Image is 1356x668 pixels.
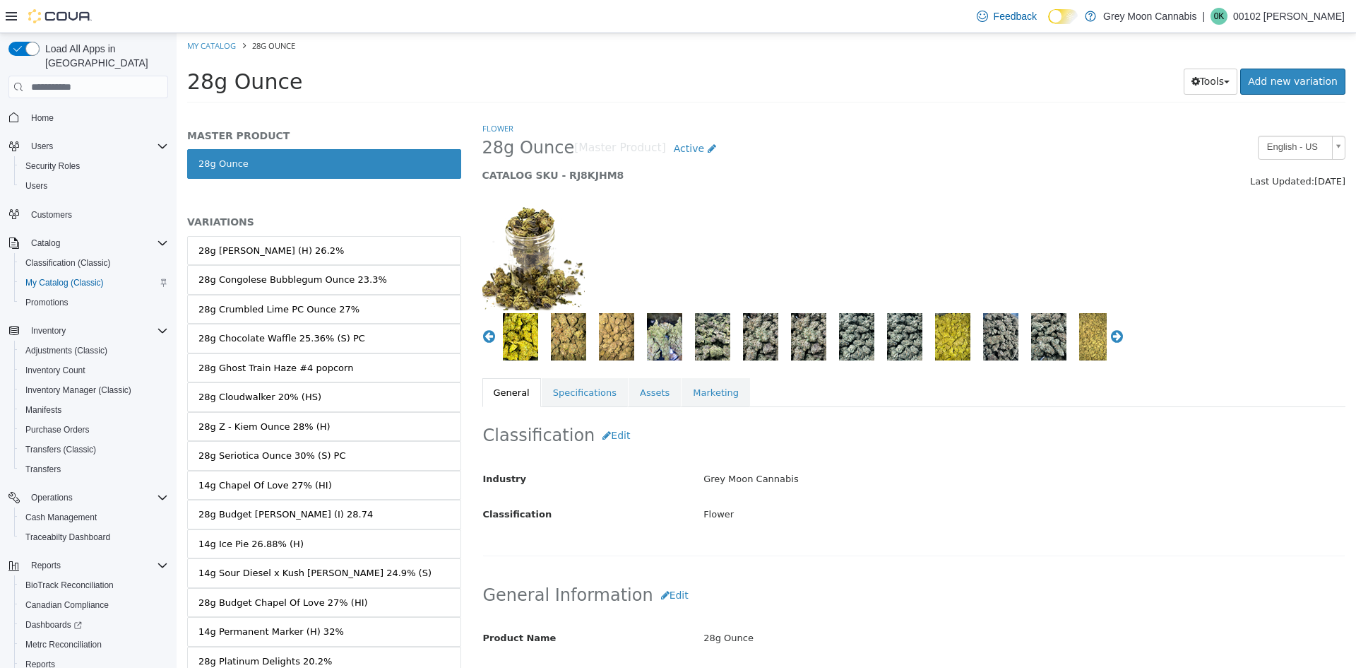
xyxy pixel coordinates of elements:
[307,549,1169,575] h2: General Information
[22,474,196,488] div: 28g Budget [PERSON_NAME] (I) 28.74
[25,110,59,127] a: Home
[25,365,85,376] span: Inventory Count
[20,402,67,418] a: Manifests
[1214,8,1225,25] span: 0K
[14,615,174,635] a: Dashboards
[25,138,168,155] span: Users
[1073,143,1138,153] span: Last Updated:
[306,136,948,148] h5: CATALOG SKU - RJ8KJHM8
[14,440,174,459] button: Transfers (Classic)
[20,529,116,546] a: Traceabilty Dashboard
[971,2,1042,30] a: Feedback
[25,464,61,475] span: Transfers
[20,177,53,194] a: Users
[20,461,66,478] a: Transfers
[22,328,177,342] div: 28g Ghost Train Haze #4 popcorn
[25,160,80,172] span: Security Roles
[20,616,88,633] a: Dashboards
[14,156,174,176] button: Security Roles
[25,385,131,396] span: Inventory Manager (Classic)
[1082,103,1150,125] span: English - US
[20,274,109,291] a: My Catalog (Classic)
[14,341,174,361] button: Adjustments (Classic)
[28,9,92,23] img: Cova
[25,489,78,506] button: Operations
[22,504,127,518] div: 14g Ice Pie 26.88% (H)
[307,389,1169,416] h2: Classification
[1211,8,1227,25] div: 00102 Kristian Serna
[25,580,114,591] span: BioTrack Reconciliation
[14,595,174,615] button: Canadian Compliance
[1103,8,1196,25] p: Grey Moon Cannabis
[307,476,376,486] span: Classification
[31,492,73,503] span: Operations
[306,296,320,310] button: Previous
[477,549,520,575] button: Edit
[25,599,109,611] span: Canadian Compliance
[25,557,168,574] span: Reports
[22,533,255,547] div: 14g Sour Diesel x Kush [PERSON_NAME] 24.9% (S)
[307,599,380,610] span: Product Name
[497,110,528,121] span: Active
[11,116,285,146] a: 28g Ounce
[452,345,504,375] a: Assets
[14,253,174,273] button: Classification (Classic)
[25,557,66,574] button: Reports
[20,577,168,594] span: BioTrack Reconciliation
[22,592,167,606] div: 14g Permanent Marker (H) 32%
[3,488,174,508] button: Operations
[306,345,364,375] a: General
[20,362,91,379] a: Inventory Count
[516,593,1179,618] div: 28g Ounce
[20,294,74,311] a: Promotions
[25,180,47,192] span: Users
[25,444,96,455] span: Transfers (Classic)
[1048,24,1049,25] span: Dark Mode
[22,357,145,371] div: 28g Cloudwalker 20% (HS)
[20,509,102,526] a: Cash Management
[25,322,168,339] span: Inventory
[22,621,155,635] div: 28g Platinum Delights 20.2%
[25,206,78,223] a: Customers
[31,141,53,152] span: Users
[20,636,107,653] a: Metrc Reconciliation
[22,269,183,283] div: 28g Crumbled Lime PC Ounce 27%
[398,110,489,121] small: [Master Product]
[934,296,948,310] button: Next
[31,325,66,336] span: Inventory
[20,461,168,478] span: Transfers
[11,36,126,61] span: 28g Ounce
[20,616,168,633] span: Dashboards
[22,211,167,225] div: 28g [PERSON_NAME] (H) 26.2%
[20,158,85,175] a: Security Roles
[25,532,110,543] span: Traceabilty Dashboard
[14,508,174,527] button: Cash Management
[11,7,59,18] a: My Catalog
[31,238,60,249] span: Catalog
[22,240,210,254] div: 28g Congolese Bubblegum Ounce 23.3%
[1048,9,1078,24] input: Dark Mode
[14,361,174,380] button: Inventory Count
[22,445,155,459] div: 14g Chapel Of Love 27% (HI)
[25,257,111,269] span: Classification (Classic)
[307,440,350,451] span: Industry
[14,459,174,479] button: Transfers
[25,404,61,416] span: Manifests
[1007,35,1061,61] button: Tools
[20,342,168,359] span: Adjustments (Classic)
[14,400,174,420] button: Manifests
[20,402,168,418] span: Manifests
[20,441,102,458] a: Transfers (Classic)
[306,171,408,277] img: 150
[22,387,154,401] div: 28g Z - Kiem Ounce 28% (H)
[306,104,398,126] span: 28g Ounce
[31,560,61,571] span: Reports
[20,441,168,458] span: Transfers (Classic)
[3,107,174,127] button: Home
[20,509,168,526] span: Cash Management
[22,416,169,430] div: 28g Seriotica Ounce 30% (S) PC
[25,424,90,435] span: Purchase Orders
[3,204,174,225] button: Customers
[516,628,1179,653] div: 28g, flower, ounce
[25,108,168,126] span: Home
